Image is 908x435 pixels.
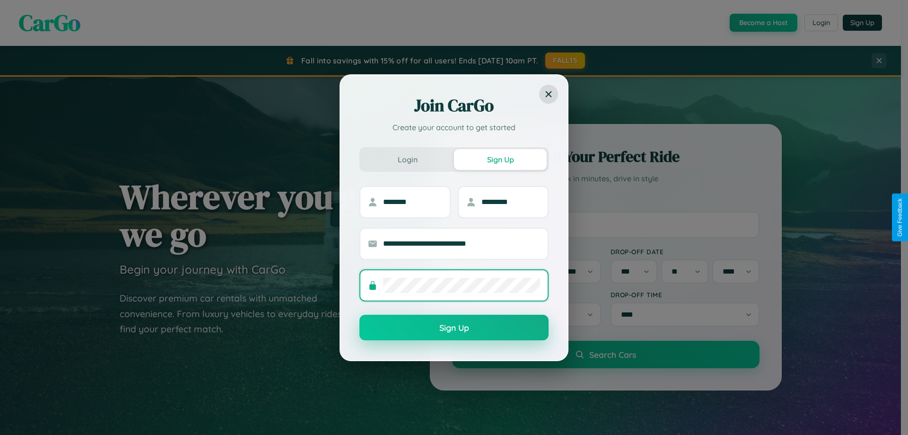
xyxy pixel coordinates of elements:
button: Login [361,149,454,170]
button: Sign Up [359,315,549,340]
button: Sign Up [454,149,547,170]
p: Create your account to get started [359,122,549,133]
div: Give Feedback [897,198,903,237]
h2: Join CarGo [359,94,549,117]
